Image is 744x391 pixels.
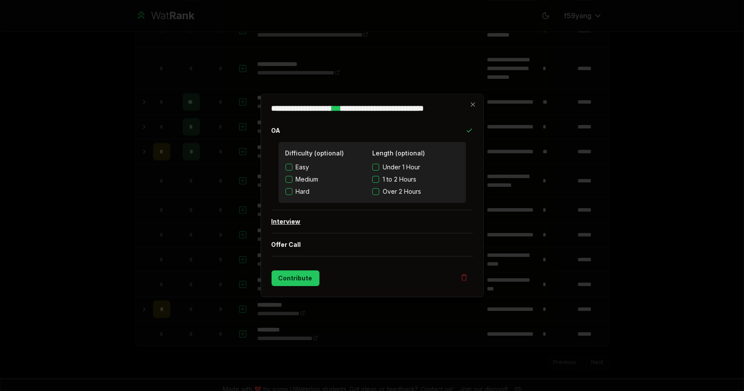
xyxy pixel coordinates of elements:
span: Easy [296,163,309,172]
span: Under 1 Hour [383,163,420,172]
button: Contribute [272,271,319,287]
span: Medium [296,175,319,184]
span: 1 to 2 Hours [383,175,416,184]
button: Over 2 Hours [372,189,379,195]
button: Interview [272,211,473,233]
button: Hard [285,189,292,195]
label: Difficulty (optional) [285,150,344,157]
button: 1 to 2 Hours [372,176,379,183]
span: Hard [296,188,310,196]
button: OA [272,120,473,142]
button: Easy [285,164,292,171]
button: Medium [285,176,292,183]
span: Over 2 Hours [383,188,421,196]
div: OA [272,142,473,210]
button: Under 1 Hour [372,164,379,171]
button: Offer Call [272,234,473,256]
label: Length (optional) [372,150,425,157]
